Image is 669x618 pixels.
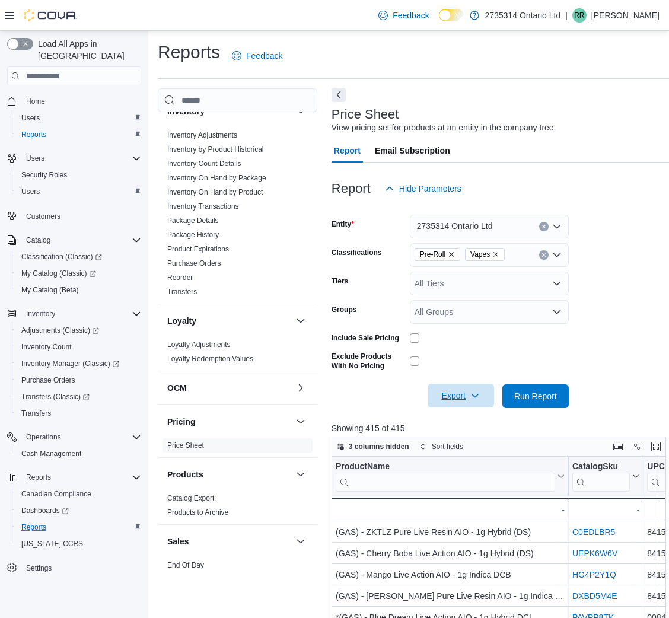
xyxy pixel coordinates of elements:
a: HG4P2Y1Q [572,570,616,579]
span: Inventory [21,307,141,321]
span: Purchase Orders [17,373,141,387]
a: Products to Archive [167,508,228,517]
span: Classification (Classic) [21,252,102,262]
button: Sort fields [415,439,468,454]
span: Transfers (Classic) [21,392,90,402]
button: Sales [167,536,291,547]
span: Pre-Roll [415,248,460,261]
span: Security Roles [17,168,141,182]
button: Remove Vapes from selection in this group [492,251,499,258]
button: Purchase Orders [12,372,146,388]
button: Users [2,150,146,167]
span: Feedback [393,9,429,21]
a: Transfers [17,406,56,421]
button: Catalog [2,232,146,249]
span: Inventory [26,309,55,318]
span: Dashboards [17,504,141,518]
button: Open list of options [552,222,562,231]
span: Package History [167,230,219,240]
a: Canadian Compliance [17,487,96,501]
span: Reports [17,128,141,142]
button: Transfers [12,405,146,422]
button: Clear input [539,250,549,260]
a: Transfers (Classic) [12,388,146,405]
a: Itemized Sales [167,575,214,584]
button: Loyalty [294,314,308,328]
span: My Catalog (Beta) [17,283,141,297]
span: Adjustments (Classic) [21,326,99,335]
button: Products [294,467,308,482]
div: ProductName [336,461,555,492]
span: Transfers [167,287,197,297]
span: Product Expirations [167,244,229,254]
span: Inventory Transactions [167,202,239,211]
button: Users [21,151,49,165]
a: Reports [17,128,51,142]
a: Loyalty Redemption Values [167,355,253,363]
label: Tiers [332,276,348,286]
div: - [335,503,565,517]
span: Canadian Compliance [17,487,141,501]
span: Cash Management [17,447,141,461]
button: Reports [2,469,146,486]
button: Next [332,88,346,102]
span: Inventory On Hand by Package [167,173,266,183]
span: [US_STATE] CCRS [21,539,83,549]
span: Load All Apps in [GEOGRAPHIC_DATA] [33,38,141,62]
button: Catalog [21,233,55,247]
a: Feedback [374,4,434,27]
a: Security Roles [17,168,72,182]
button: Inventory [2,305,146,322]
button: Operations [2,429,146,445]
a: Loyalty Adjustments [167,340,231,349]
a: Transfers (Classic) [17,390,94,404]
a: Purchase Orders [17,373,80,387]
span: Package Details [167,216,219,225]
a: Users [17,184,44,199]
span: Run Report [514,390,557,402]
a: Purchase Orders [167,259,221,267]
div: Rhi Ridley [572,8,587,23]
button: OCM [167,382,291,394]
div: (GAS) - ZKTLZ Pure Live Resin AIO - 1g Hybrid (DS) [336,525,565,539]
button: Hide Parameters [380,177,466,200]
a: UEPK6W6V [572,549,617,558]
span: Users [17,111,141,125]
span: Purchase Orders [21,375,75,385]
a: Package History [167,231,219,239]
span: Email Subscription [375,139,450,163]
a: Inventory On Hand by Package [167,174,266,182]
a: Users [17,111,44,125]
a: Inventory Manager (Classic) [17,356,124,371]
a: Classification (Classic) [17,250,107,264]
a: Adjustments (Classic) [12,322,146,339]
button: CatalogSku [572,461,639,492]
div: CatalogSkuUrl [572,461,630,492]
button: Canadian Compliance [12,486,146,502]
h3: Pricing [167,416,195,428]
a: Dashboards [17,504,74,518]
a: Inventory Count Details [167,160,241,168]
a: Home [21,94,50,109]
span: 2735314 Ontario Ltd [417,219,493,233]
span: Users [21,151,141,165]
a: Product Expirations [167,245,229,253]
span: My Catalog (Classic) [17,266,141,281]
span: Customers [26,212,60,221]
span: Settings [26,563,52,573]
img: Cova [24,9,77,21]
span: Home [21,94,141,109]
a: [US_STATE] CCRS [17,537,88,551]
p: 2735314 Ontario Ltd [485,8,561,23]
nav: Complex example [7,88,141,607]
div: (GAS) - Mango Live Action AIO - 1g Indica DCB [336,568,565,582]
button: OCM [294,381,308,395]
button: Keyboard shortcuts [611,439,625,454]
button: ProductName [336,461,565,492]
span: Inventory On Hand by Product [167,187,263,197]
div: Pricing [158,438,317,457]
span: Reports [21,470,141,485]
a: Inventory Count [17,340,77,354]
span: Catalog [21,233,141,247]
span: Dark Mode [439,21,439,22]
